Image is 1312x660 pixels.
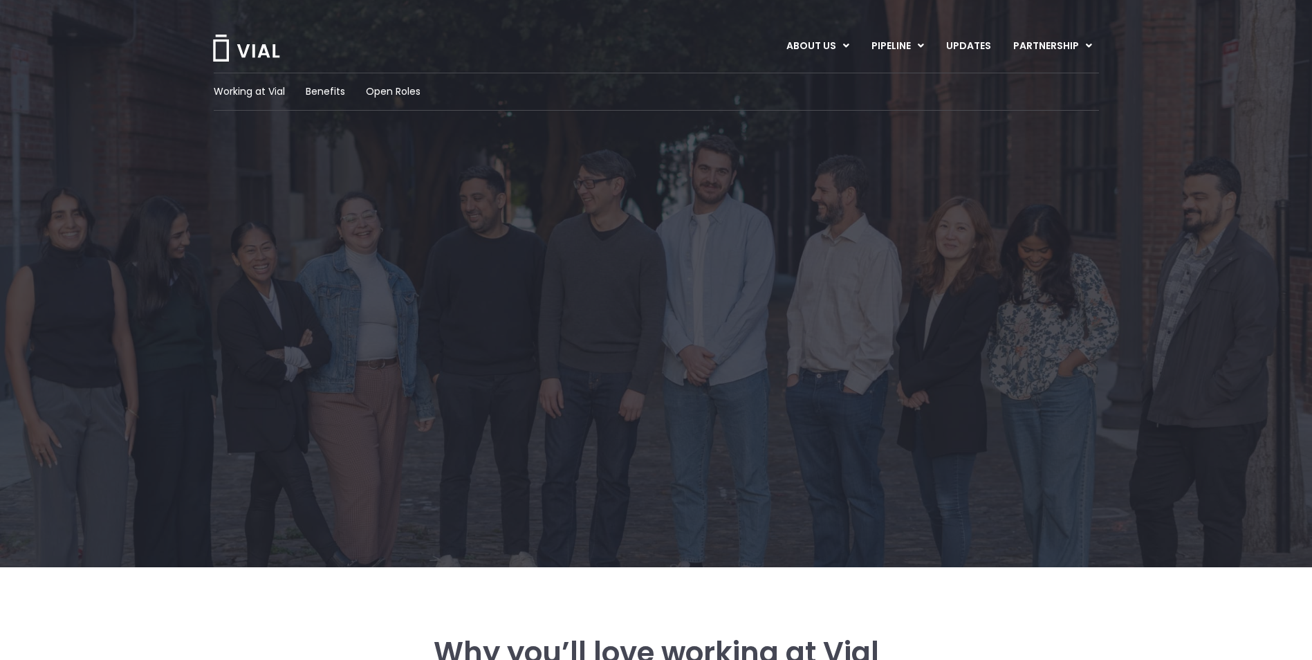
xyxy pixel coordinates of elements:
[1002,35,1103,58] a: PARTNERSHIPMenu Toggle
[214,84,285,99] a: Working at Vial
[212,35,281,62] img: Vial Logo
[306,84,345,99] a: Benefits
[366,84,421,99] a: Open Roles
[860,35,934,58] a: PIPELINEMenu Toggle
[775,35,860,58] a: ABOUT USMenu Toggle
[935,35,1001,58] a: UPDATES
